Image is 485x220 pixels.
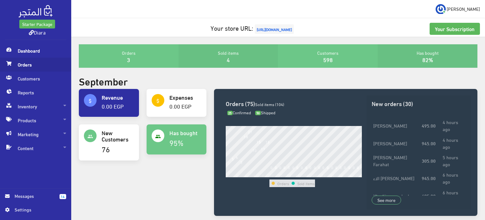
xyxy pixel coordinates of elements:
[255,109,275,116] span: Shipped
[422,140,436,147] strong: 945.00
[422,192,436,199] strong: 495.00
[430,23,480,35] a: Your Subscription
[372,196,401,204] a: See more
[102,94,134,100] h4: Revenue
[5,72,66,85] span: Customers
[441,134,466,152] td: 4 hours ago
[29,28,46,37] a: Diara
[179,44,278,68] div: Sold items
[313,173,317,177] div: 20
[5,206,66,216] a: Settings
[5,99,66,113] span: Inventory
[15,206,61,213] span: Settings
[321,173,326,177] div: 22
[5,85,66,99] span: Reports
[79,75,128,86] h2: September
[227,111,233,116] span: 25
[372,169,420,187] td: الاء [PERSON_NAME]
[15,192,54,199] span: Messages
[356,173,360,177] div: 30
[169,101,192,111] a: 0.00 EGP
[269,173,274,177] div: 10
[5,58,66,72] span: Orders
[102,101,124,111] a: 0.00 EGP
[372,100,466,106] h3: New orders (30)
[436,4,446,14] img: ...
[87,134,93,139] i: people
[236,173,238,177] div: 2
[245,173,247,177] div: 4
[19,20,55,28] a: Starter Package
[441,117,466,134] td: 4 hours ago
[262,173,264,177] div: 8
[155,98,161,104] i: attach_money
[277,179,289,187] td: Orders
[5,113,66,127] span: Products
[441,152,466,169] td: 5 hours ago
[5,127,66,141] span: Marketing
[447,5,480,13] span: [PERSON_NAME]
[323,54,333,65] a: 598
[211,22,295,34] a: Your store URL:[URL][DOMAIN_NAME]
[127,54,130,65] a: 3
[295,173,300,177] div: 16
[5,192,66,206] a: 14 Messages
[372,187,420,204] td: Khadija megahed
[422,122,436,129] strong: 495.00
[278,44,378,68] div: Customers
[347,173,352,177] div: 28
[372,134,420,152] td: [PERSON_NAME]
[372,152,420,169] td: [PERSON_NAME] Farahat
[422,174,436,181] strong: 945.00
[436,4,480,14] a: ... [PERSON_NAME]
[253,173,255,177] div: 6
[102,129,134,142] h4: New Customers
[304,173,309,177] div: 18
[102,142,110,155] a: 76
[255,111,261,116] span: 50
[87,98,93,104] i: attach_money
[441,169,466,187] td: 6 hours ago
[227,54,230,65] a: 4
[155,134,161,139] i: people
[378,44,477,68] div: Has bought
[226,100,362,106] h3: Orders (75)
[422,54,433,65] a: 82%
[19,5,53,17] img: .
[255,100,284,108] span: Sold items (104)
[330,173,335,177] div: 24
[441,187,466,204] td: 6 hours ago
[297,179,315,187] td: Sold items
[60,194,66,199] span: 14
[169,129,202,136] h4: Has bought
[169,135,184,149] a: 95%
[372,117,420,134] td: [PERSON_NAME]
[79,44,179,68] div: Orders
[278,173,283,177] div: 12
[5,141,66,155] span: Content
[287,173,291,177] div: 14
[422,157,436,164] strong: 305.00
[169,94,202,100] h4: Expenses
[227,109,251,116] span: Confirmed
[339,173,343,177] div: 26
[255,24,294,34] span: [URL][DOMAIN_NAME]
[5,44,66,58] span: Dashboard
